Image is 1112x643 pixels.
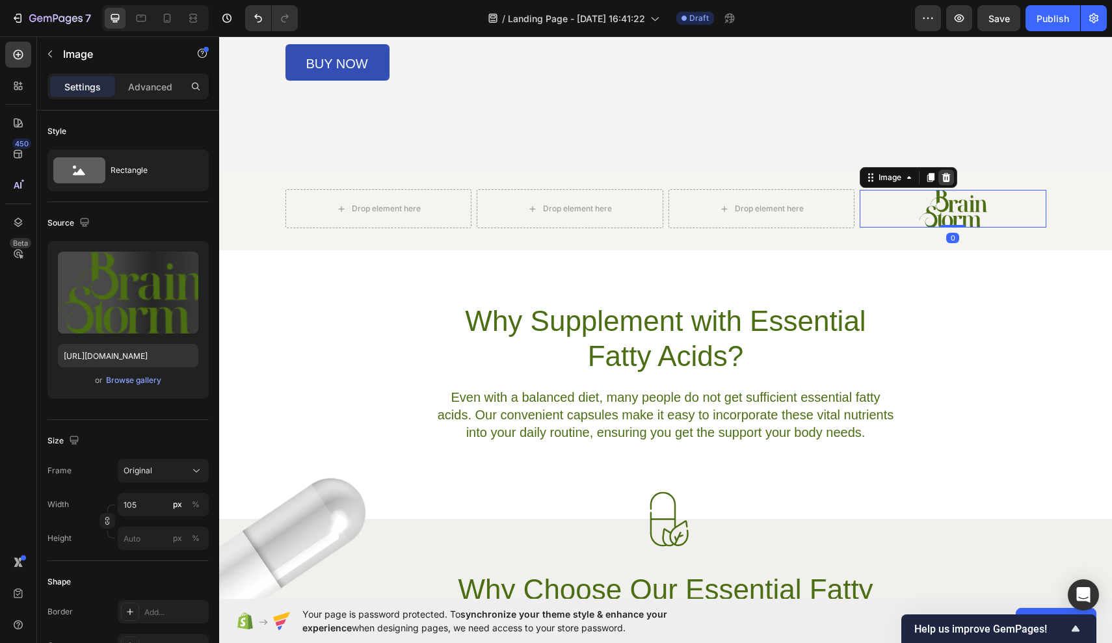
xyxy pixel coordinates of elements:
button: Save [977,5,1020,31]
span: Help us improve GemPages! [914,623,1068,635]
input: https://example.com/image.jpg [58,344,198,367]
div: px [173,532,182,544]
button: Browse gallery [105,374,162,387]
iframe: Design area [219,36,1112,599]
button: px [188,497,204,512]
h2: Why Choose Our Essential Fatty Acid Capsules? [214,534,680,607]
label: Height [47,532,72,544]
div: Beta [10,238,31,248]
button: px [188,531,204,546]
div: Drop element here [516,167,585,177]
div: Size [47,432,82,450]
div: Browse gallery [106,374,161,386]
p: Settings [64,80,101,94]
p: Even with a balanced diet, many people do not get sufficient essential fatty acids. Our convenien... [215,352,678,405]
button: % [170,497,185,512]
button: Allow access [1016,608,1096,634]
span: Original [124,465,152,477]
div: Image [657,135,685,147]
div: Undo/Redo [245,5,298,31]
div: Border [47,606,73,618]
div: Drop element here [324,167,393,177]
div: 0 [727,196,740,207]
div: % [192,532,200,544]
span: / [502,12,505,25]
span: Draft [689,12,709,24]
div: Rectangle [111,155,190,185]
div: Add... [144,607,205,618]
div: 450 [12,138,31,149]
span: synchronize your theme style & enhance your experience [302,609,667,633]
button: 7 [5,5,97,31]
span: Save [988,13,1010,24]
p: Advanced [128,80,172,94]
span: Landing Page - [DATE] 16:41:22 [508,12,645,25]
div: Shape [47,576,71,588]
button: % [170,531,185,546]
button: Publish [1026,5,1080,31]
h2: Why Supplement with Essential Fatty Acids? [214,266,680,339]
div: Publish [1037,12,1069,25]
input: px% [118,493,209,516]
div: Source [47,215,92,232]
label: Frame [47,465,72,477]
button: Original [118,459,209,482]
button: Show survey - Help us improve GemPages! [914,621,1083,636]
img: preview-image [58,252,198,334]
p: Image [63,46,174,62]
div: % [192,499,200,510]
span: Your page is password protected. To when designing pages, we need access to your store password. [302,607,718,635]
span: or [95,373,103,388]
div: px [173,499,182,510]
div: Open Intercom Messenger [1068,579,1099,610]
input: px% [118,527,209,550]
label: Width [47,499,69,510]
img: gempages_585404839597441693-22fa8211-9b0d-48bf-a9ec-440b7615da08.png [700,153,768,190]
img: gempages_585404839597441693-62b5c49c-2cb7-4fa3-b540-dbc955ce4520.svg [419,455,474,510]
p: 7 [85,10,91,26]
div: Style [47,125,66,137]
